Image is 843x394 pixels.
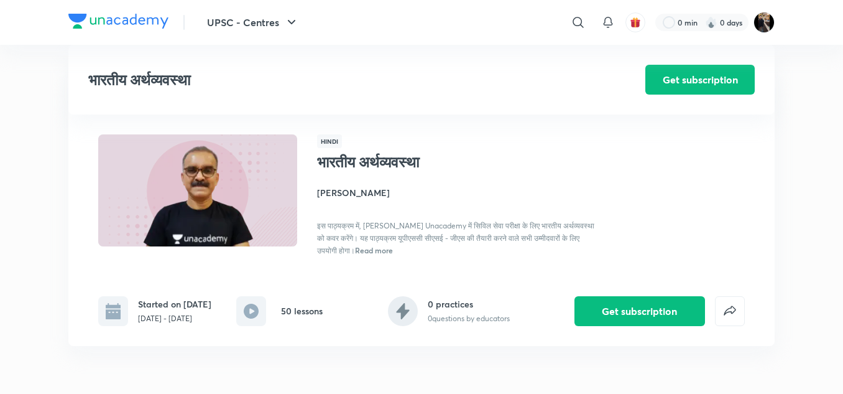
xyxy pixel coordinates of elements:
a: Company Logo [68,14,168,32]
button: UPSC - Centres [200,10,306,35]
button: Get subscription [574,296,705,326]
h6: 50 lessons [281,304,323,317]
h6: 0 practices [428,298,510,311]
img: Thumbnail [96,133,299,248]
h6: Started on [DATE] [138,298,211,311]
span: Hindi [317,134,342,148]
img: amit tripathi [753,12,775,33]
button: avatar [625,12,645,32]
h3: भारतीय अर्थव्यवस्था [88,71,575,89]
button: Get subscription [645,65,755,95]
img: avatar [630,17,641,28]
h4: [PERSON_NAME] [317,186,596,199]
img: Company Logo [68,14,168,29]
button: false [715,296,745,326]
span: इस पाठ्यक्रम में, [PERSON_NAME] Unacademy में सिविल सेवा परीक्षा के लिए भारतीय अर्थव्यवस्था को कव... [317,221,594,255]
img: streak [705,16,717,29]
h1: भारतीय अर्थव्यवस्था [317,153,520,171]
p: 0 questions by educators [428,313,510,324]
p: [DATE] - [DATE] [138,313,211,324]
span: Read more [355,245,393,255]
